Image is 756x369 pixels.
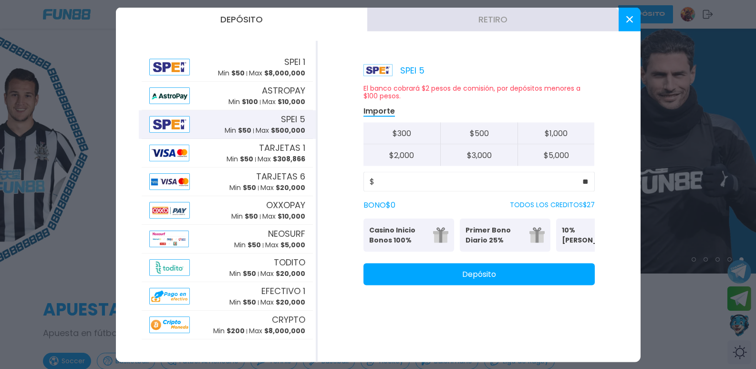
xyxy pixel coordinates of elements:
span: EFECTIVO 1 [261,285,305,297]
button: AlipayTARJETAS 6Min $50Max $20,000 [139,167,316,196]
p: Min [225,126,251,136]
span: $ 8,000,000 [264,68,305,78]
span: TARJETAS 6 [256,170,305,183]
button: $500 [440,122,518,144]
img: Alipay [149,259,190,275]
p: Max [258,154,305,164]
span: NEOSURF [268,227,305,240]
img: Alipay [149,230,189,247]
button: $5,000 [518,144,595,166]
button: $300 [363,122,441,144]
button: AlipayEFECTIVO 1Min $50Max $20,000 [139,282,316,310]
p: Importe [363,105,395,116]
p: Min [229,269,256,279]
button: Retiro [367,7,619,31]
img: Alipay [149,173,190,190]
button: Depósito [363,263,595,285]
span: $ 10,000 [278,211,305,221]
img: Alipay [149,316,190,333]
span: $ 20,000 [276,297,305,307]
span: $ 100 [242,97,258,106]
button: 10% [PERSON_NAME] [556,218,647,252]
p: Min [229,183,256,193]
span: OXXOPAY [266,199,305,211]
p: Max [260,297,305,307]
img: Alipay [149,287,190,304]
p: El banco cobrará $2 pesos de comisión, por depósitos menores a $100 pesos. [363,84,595,99]
span: $ 50 [243,297,256,307]
p: Min [229,297,256,307]
span: $ 50 [248,240,261,250]
p: Casino Inicio Bonos 100% [369,225,427,245]
span: ASTROPAY [262,84,305,97]
button: AlipayCRYPTOMin $200Max $8,000,000 [139,310,316,339]
span: $ 20,000 [276,183,305,192]
img: gift [529,227,545,242]
span: $ 308,866 [273,154,305,164]
span: SPEI 1 [284,55,305,68]
span: CRYPTO [272,313,305,326]
button: AlipaySPEI 1Min $50Max $8,000,000 [139,53,316,81]
button: AlipayOXXOPAYMin $50Max $10,000 [139,196,316,224]
span: SPEI 5 [281,113,305,126]
img: gift [433,227,448,242]
p: 10% [PERSON_NAME] [562,225,620,245]
span: $ 20,000 [276,269,305,278]
button: AlipaySPEI 5Min $50Max $500,000 [139,110,316,138]
p: Max [249,68,305,78]
p: Max [265,240,305,250]
span: $ 50 [240,154,253,164]
button: AlipayASTROPAYMin $100Max $10,000 [139,81,316,110]
span: $ 50 [245,211,258,221]
img: Alipay [149,116,190,132]
button: Primer Bono Diario 25% [460,218,550,252]
span: $ 5,000 [280,240,305,250]
p: Min [227,154,253,164]
span: TODITO [274,256,305,269]
img: Platform Logo [363,64,393,76]
img: Alipay [149,87,190,104]
button: AlipayTARJETAS 1Min $50Max $308,866 [139,138,316,167]
p: Max [262,211,305,221]
p: Primer Bono Diario 25% [466,225,524,245]
p: Min [234,240,261,250]
button: AlipayNEOSURFMin $50Max $5,000 [139,224,316,253]
span: $ 500,000 [271,126,305,135]
button: $1,000 [518,122,595,144]
button: $2,000 [363,144,441,166]
span: $ 50 [231,68,245,78]
button: AlipayTODITOMin $50Max $20,000 [139,253,316,282]
p: Min [228,97,258,107]
p: Min [213,326,245,336]
p: Min [218,68,245,78]
button: $3,000 [440,144,518,166]
span: $ 8,000,000 [264,326,305,336]
label: BONO $ 0 [363,199,395,211]
button: Casino Inicio Bonos 100% [363,218,454,252]
span: $ 200 [227,326,245,336]
p: Min [231,211,258,221]
p: Max [262,97,305,107]
img: Alipay [149,201,190,218]
p: Max [249,326,305,336]
p: TODOS LOS CREDITOS $ 27 [510,200,595,210]
p: Max [260,183,305,193]
button: Depósito [116,7,367,31]
p: Max [256,126,305,136]
span: $ 10,000 [278,97,305,106]
span: $ [370,176,374,187]
span: $ 50 [243,183,256,192]
span: $ 50 [243,269,256,278]
img: Alipay [149,58,190,75]
p: Max [260,269,305,279]
p: SPEI 5 [363,63,425,76]
img: Alipay [149,144,189,161]
span: $ 50 [238,126,251,135]
span: TARJETAS 1 [259,141,305,154]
